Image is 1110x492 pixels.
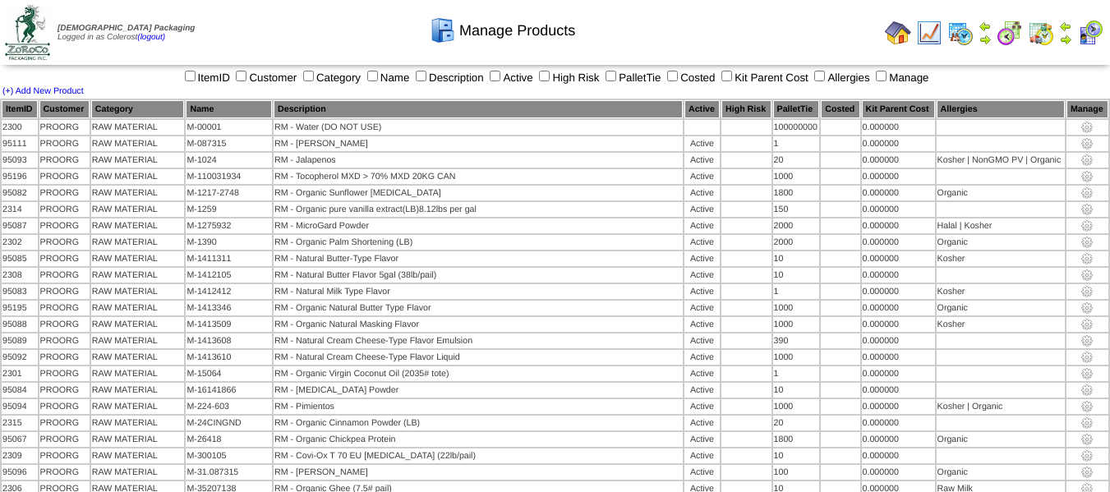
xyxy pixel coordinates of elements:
img: arrowleft.gif [979,20,992,33]
td: M-31.087315 [186,465,272,480]
td: RM - Natural Cream Cheese-Type Flavor Liquid [274,350,683,365]
td: Kosher | Organic [937,399,1065,414]
td: RAW MATERIAL [91,301,185,315]
td: 2300 [2,120,38,135]
td: 95196 [2,169,38,184]
td: 0.000000 [862,169,935,184]
td: M-00001 [186,120,272,135]
input: Costed [667,71,678,81]
img: settings.gif [1080,384,1094,397]
input: Manage [876,71,887,81]
div: Active [685,303,719,313]
td: Organic [937,432,1065,447]
td: PROORG [39,432,90,447]
input: Allergies [814,71,825,81]
td: 0.000000 [862,251,935,266]
label: Allergies [811,71,869,84]
td: RM - Organic Chickpea Protein [274,432,683,447]
td: 0.000000 [862,399,935,414]
div: Active [685,336,719,346]
label: Active [486,71,532,84]
td: 0.000000 [862,186,935,200]
th: Description [274,100,683,118]
td: 95082 [2,186,38,200]
img: settings.gif [1080,433,1094,446]
td: PROORG [39,251,90,266]
td: M-1413346 [186,301,272,315]
td: RAW MATERIAL [91,465,185,480]
input: Description [416,71,426,81]
td: RM - [PERSON_NAME] [274,465,683,480]
th: Manage [1066,100,1108,118]
td: 95092 [2,350,38,365]
td: 20 [773,153,820,168]
td: RAW MATERIAL [91,120,185,135]
td: M-1412412 [186,284,272,299]
td: 0.000000 [862,218,935,233]
td: RM - Tocopherol MXD > 70% MXD 20KG CAN [274,169,683,184]
td: 95085 [2,251,38,266]
td: RM - Natural Milk Type Flavor [274,284,683,299]
div: Active [685,254,719,264]
td: 20 [773,416,820,430]
td: 0.000000 [862,366,935,381]
td: 10 [773,383,820,398]
td: RM - Organic Virgin Coconut Oil (2035# tote) [274,366,683,381]
td: RM - Organic Natural Masking Flavor [274,317,683,332]
img: settings.gif [1080,252,1094,265]
td: PROORG [39,399,90,414]
td: 1800 [773,432,820,447]
input: High Risk [539,71,550,81]
td: 2301 [2,366,38,381]
th: Customer [39,100,90,118]
label: Category [300,71,361,84]
td: 1000 [773,169,820,184]
th: Category [91,100,185,118]
td: PROORG [39,350,90,365]
td: RM - Jalapenos [274,153,683,168]
td: 0.000000 [862,383,935,398]
td: PROORG [39,136,90,151]
td: M-1413610 [186,350,272,365]
td: 0.000000 [862,284,935,299]
img: calendarprod.gif [947,20,974,46]
td: PROORG [39,268,90,283]
td: M-1411311 [186,251,272,266]
td: RAW MATERIAL [91,218,185,233]
div: Active [685,139,719,149]
label: Manage [873,71,928,84]
th: Active [684,100,720,118]
td: PROORG [39,416,90,430]
th: Allergies [937,100,1065,118]
td: 2315 [2,416,38,430]
td: 390 [773,333,820,348]
td: RAW MATERIAL [91,251,185,266]
td: 95088 [2,317,38,332]
div: Active [685,221,719,231]
td: Organic [937,186,1065,200]
td: 1000 [773,301,820,315]
td: PROORG [39,448,90,463]
img: home.gif [885,20,911,46]
td: 0.000000 [862,235,935,250]
td: RAW MATERIAL [91,317,185,332]
td: M-1413509 [186,317,272,332]
th: High Risk [721,100,771,118]
td: 0.000000 [862,317,935,332]
div: Active [685,287,719,297]
img: settings.gif [1080,318,1094,331]
input: Active [490,71,500,81]
img: cabinet.gif [430,17,456,44]
td: PROORG [39,333,90,348]
img: zoroco-logo-small.webp [5,5,50,60]
div: Active [685,369,719,379]
td: RAW MATERIAL [91,186,185,200]
td: Kosher [937,317,1065,332]
label: PalletTie [602,71,661,84]
td: RAW MATERIAL [91,399,185,414]
td: 100 [773,465,820,480]
td: RAW MATERIAL [91,235,185,250]
td: RM - Organic pure vanilla extract(LB)8.12lbs per gal [274,202,683,217]
td: Halal | Kosher [937,218,1065,233]
td: RAW MATERIAL [91,350,185,365]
